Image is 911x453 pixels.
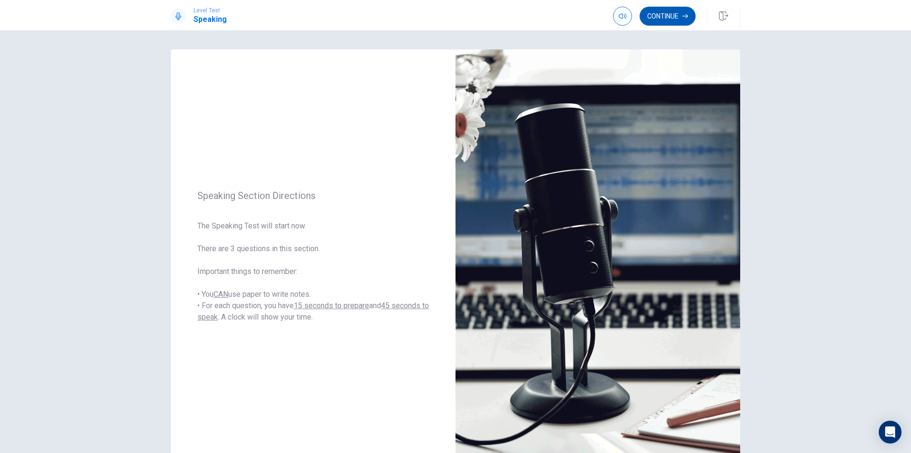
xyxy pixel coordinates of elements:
[640,7,696,26] button: Continue
[214,290,228,299] u: CAN
[194,7,227,14] span: Level Test
[194,14,227,25] h1: Speaking
[197,190,429,201] span: Speaking Section Directions
[879,421,902,444] div: Open Intercom Messenger
[294,301,369,310] u: 15 seconds to prepare
[197,220,429,323] span: The Speaking Test will start now. There are 3 questions in this section. Important things to reme...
